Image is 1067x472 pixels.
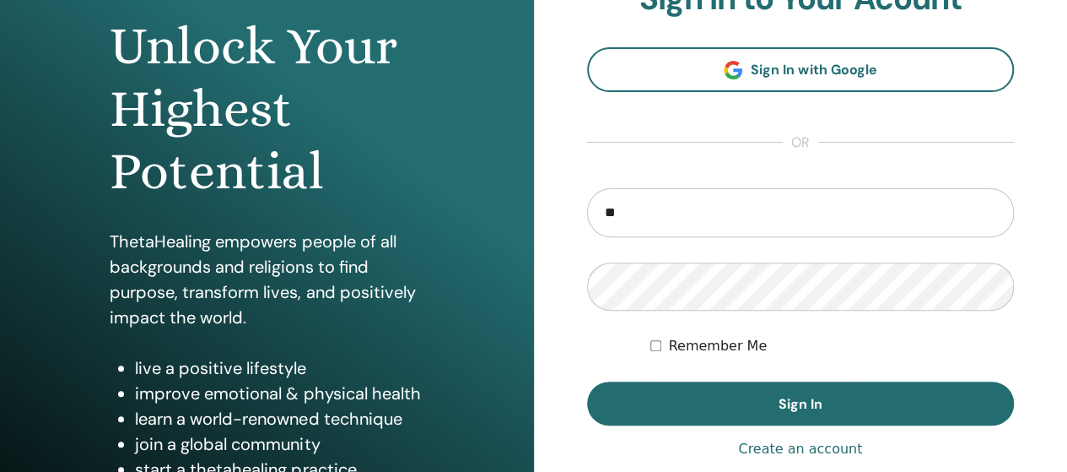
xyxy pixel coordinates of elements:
[587,47,1015,92] a: Sign In with Google
[751,61,876,79] span: Sign In with Google
[110,229,423,330] p: ThetaHealing empowers people of all backgrounds and religions to find purpose, transform lives, a...
[587,382,1015,426] button: Sign In
[135,355,423,381] li: live a positive lifestyle
[135,431,423,457] li: join a global community
[135,381,423,406] li: improve emotional & physical health
[783,133,818,153] span: or
[650,336,1014,356] div: Keep me authenticated indefinitely or until I manually logout
[738,439,862,459] a: Create an account
[135,406,423,431] li: learn a world-renowned technique
[779,395,822,413] span: Sign In
[668,336,767,356] label: Remember Me
[110,15,423,203] h1: Unlock Your Highest Potential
